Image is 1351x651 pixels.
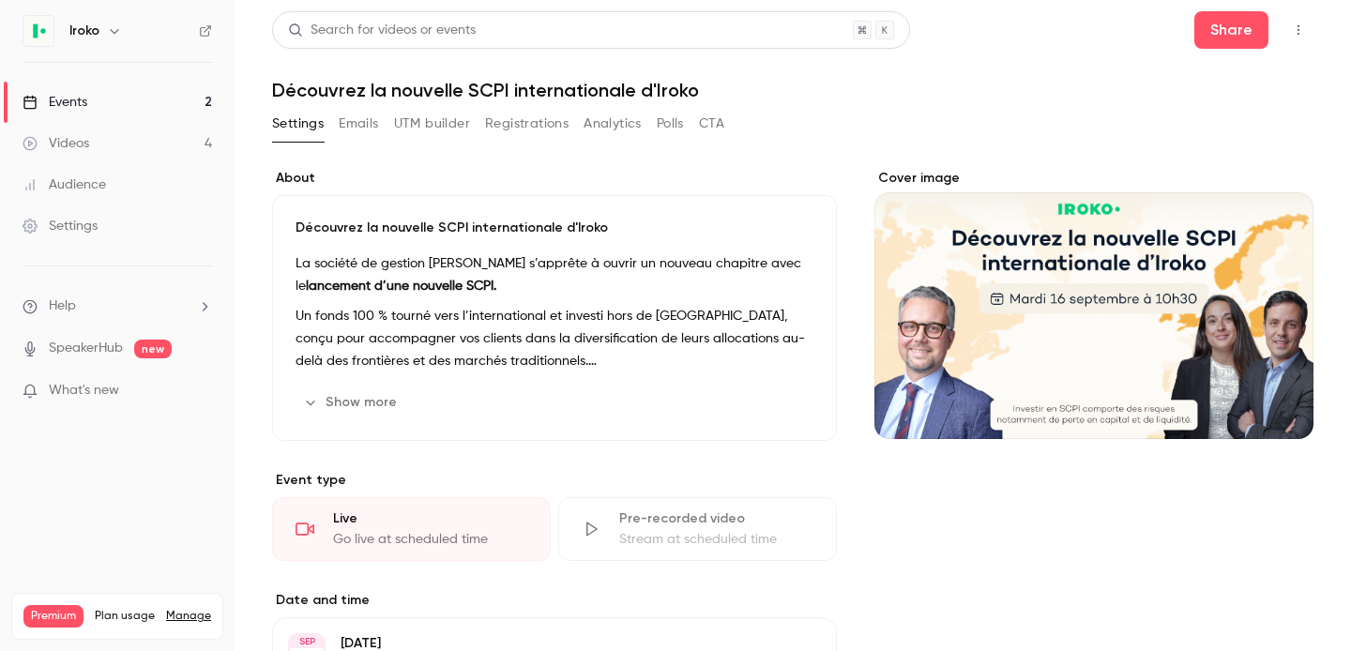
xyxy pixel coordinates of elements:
[296,252,813,297] p: La société de gestion [PERSON_NAME] s’apprête à ouvrir un nouveau chapitre avec le
[23,605,83,628] span: Premium
[23,217,98,235] div: Settings
[874,169,1313,439] section: Cover image
[272,497,551,561] div: LiveGo live at scheduled time
[394,109,470,139] button: UTM builder
[23,93,87,112] div: Events
[272,169,837,188] label: About
[296,387,408,417] button: Show more
[874,169,1313,188] label: Cover image
[69,22,99,40] h6: Iroko
[49,381,119,401] span: What's new
[272,79,1313,101] h1: Découvrez la nouvelle SCPI internationale d'Iroko
[619,509,813,528] div: Pre-recorded video
[290,635,324,648] div: SEP
[584,109,642,139] button: Analytics
[134,340,172,358] span: new
[699,109,724,139] button: CTA
[23,296,212,316] li: help-dropdown-opener
[339,109,378,139] button: Emails
[558,497,837,561] div: Pre-recorded videoStream at scheduled time
[1194,11,1268,49] button: Share
[296,305,813,372] p: Un fonds 100 % tourné vers l’international et investi hors de [GEOGRAPHIC_DATA], conçu pour accom...
[272,591,837,610] label: Date and time
[619,530,813,549] div: Stream at scheduled time
[296,219,813,237] p: Découvrez la nouvelle SCPI internationale d'Iroko
[23,134,89,153] div: Videos
[95,609,155,624] span: Plan usage
[485,109,569,139] button: Registrations
[272,471,837,490] p: Event type
[657,109,684,139] button: Polls
[166,609,211,624] a: Manage
[49,296,76,316] span: Help
[306,280,496,293] strong: lancement d’une nouvelle SCPI.
[49,339,123,358] a: SpeakerHub
[190,383,212,400] iframe: Noticeable Trigger
[23,175,106,194] div: Audience
[333,509,527,528] div: Live
[272,109,324,139] button: Settings
[23,16,53,46] img: Iroko
[333,530,527,549] div: Go live at scheduled time
[288,21,476,40] div: Search for videos or events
